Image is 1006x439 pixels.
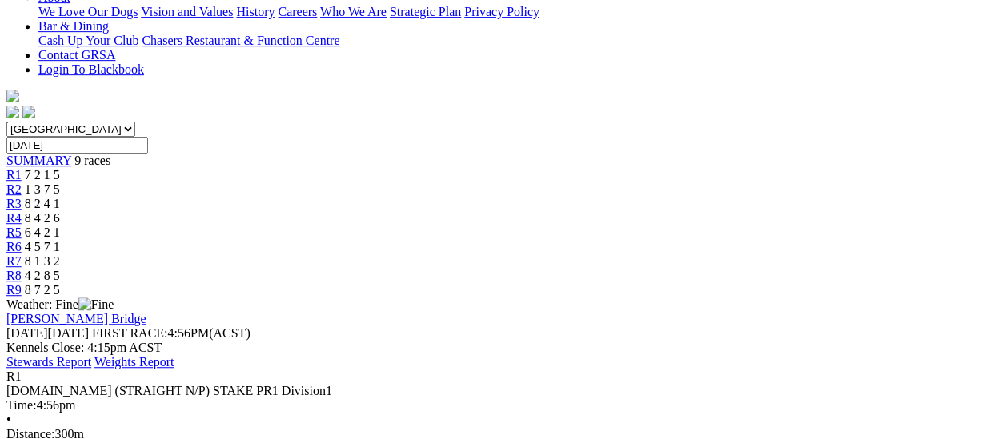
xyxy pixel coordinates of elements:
a: [PERSON_NAME] Bridge [6,312,146,325]
img: facebook.svg [6,106,19,118]
a: R3 [6,197,22,210]
a: History [236,5,275,18]
a: Contact GRSA [38,48,115,62]
a: R6 [6,240,22,253]
a: Bar & Dining [38,19,109,33]
div: 4:56pm [6,398,1000,413]
span: FIRST RACE: [92,326,167,340]
a: R4 [6,211,22,225]
a: R2 [6,182,22,196]
a: SUMMARY [6,154,71,167]
div: About [38,5,1000,19]
a: Who We Are [320,5,387,18]
span: 8 2 4 1 [25,197,60,210]
a: Chasers Restaurant & Function Centre [142,34,339,47]
span: 7 2 1 5 [25,168,60,182]
a: Weights Report [94,355,174,369]
a: Stewards Report [6,355,91,369]
img: Fine [78,297,114,312]
span: Weather: Fine [6,297,114,311]
a: R5 [6,225,22,239]
a: Careers [278,5,317,18]
span: [DATE] [6,326,89,340]
span: 1 3 7 5 [25,182,60,196]
a: We Love Our Dogs [38,5,138,18]
span: • [6,413,11,426]
a: R9 [6,283,22,297]
a: Vision and Values [141,5,233,18]
span: 4 2 8 5 [25,269,60,282]
span: 6 4 2 1 [25,225,60,239]
span: 8 1 3 2 [25,254,60,268]
a: Login To Blackbook [38,62,144,76]
a: R8 [6,269,22,282]
img: twitter.svg [22,106,35,118]
div: [DOMAIN_NAME] (STRAIGHT N/P) STAKE PR1 Division1 [6,384,1000,398]
span: [DATE] [6,326,48,340]
span: 8 4 2 6 [25,211,60,225]
span: R1 [6,369,22,383]
span: 4 5 7 1 [25,240,60,253]
a: Privacy Policy [464,5,539,18]
a: R7 [6,254,22,268]
div: Bar & Dining [38,34,1000,48]
span: 8 7 2 5 [25,283,60,297]
div: Kennels Close: 4:15pm ACST [6,341,1000,355]
span: Time: [6,398,37,412]
span: 9 races [74,154,110,167]
a: R1 [6,168,22,182]
a: Cash Up Your Club [38,34,138,47]
a: Strategic Plan [390,5,461,18]
span: 4:56PM(ACST) [92,326,250,340]
img: logo-grsa-white.png [6,90,19,102]
input: Select date [6,137,148,154]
